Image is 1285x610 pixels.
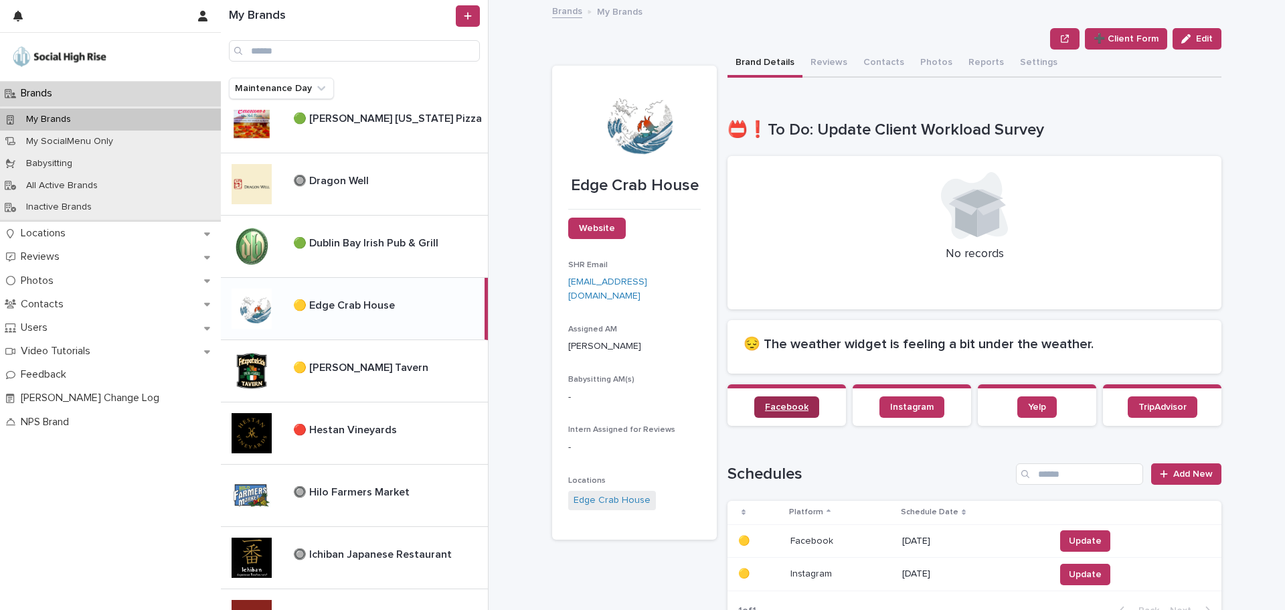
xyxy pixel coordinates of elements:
[879,396,944,418] a: Instagram
[568,477,606,485] span: Locations
[1085,28,1167,50] button: ➕ Client Form
[293,421,400,437] p: 🔴 Hestan Vineyards
[15,87,63,100] p: Brands
[1069,534,1102,548] span: Update
[579,224,615,233] span: Website
[1017,396,1057,418] a: Yelp
[221,465,488,527] a: 🔘 Hilo Farmers Market🔘 Hilo Farmers Market
[15,416,80,429] p: NPS Brand
[221,402,488,465] a: 🔴 Hestan Vineyards🔴 Hestan Vineyards
[293,483,412,499] p: 🔘 Hilo Farmers Market
[15,345,101,358] p: Video Tutorials
[15,250,70,263] p: Reviews
[568,339,701,354] p: [PERSON_NAME]
[568,426,675,434] span: Intern Assigned for Reviews
[1173,469,1213,479] span: Add New
[1012,50,1065,78] button: Settings
[11,44,108,70] img: o5DnuTxEQV6sW9jFYBBf
[568,325,617,333] span: Assigned AM
[15,368,77,381] p: Feedback
[1138,402,1187,412] span: TripAdvisor
[960,50,1012,78] button: Reports
[568,390,701,404] p: -
[229,40,480,62] input: Search
[802,50,855,78] button: Reviews
[1016,463,1143,485] input: Search
[568,277,647,301] a: [EMAIL_ADDRESS][DOMAIN_NAME]
[901,505,958,520] p: Schedule Date
[744,247,1205,262] p: No records
[754,396,819,418] a: Facebook
[727,121,1221,140] h1: 📛❗To Do: Update Client Workload Survey
[789,505,823,520] p: Platform
[15,114,82,125] p: My Brands
[293,110,485,125] p: 🟢 [PERSON_NAME] [US_STATE] Pizza
[15,392,170,404] p: [PERSON_NAME] Change Log
[229,9,453,23] h1: My Brands
[568,441,701,455] p: -
[765,402,808,412] span: Facebook
[890,402,934,412] span: Instagram
[902,568,1044,580] p: [DATE]
[552,3,582,18] a: Brands
[568,376,634,384] span: Babysitting AM(s)
[15,298,74,311] p: Contacts
[738,566,752,580] p: 🟡
[727,50,802,78] button: Brand Details
[1196,34,1213,44] span: Edit
[1060,530,1110,552] button: Update
[15,227,76,240] p: Locations
[221,153,488,216] a: 🔘 Dragon Well🔘 Dragon Well
[15,321,58,334] p: Users
[221,278,488,340] a: 🟡 Edge Crab House🟡 Edge Crab House
[15,180,108,192] p: All Active Brands
[293,172,371,187] p: 🔘 Dragon Well
[1094,32,1159,46] span: ➕ Client Form
[727,465,1011,484] h1: Schedules
[568,218,626,239] a: Website
[15,202,102,213] p: Inactive Brands
[568,176,701,196] p: Edge Crab House
[15,158,83,169] p: Babysitting
[727,524,1221,558] tr: 🟡🟡 FacebookFacebook [DATE]Update
[221,91,488,153] a: 🟢 [PERSON_NAME] [US_STATE] Pizza🟢 [PERSON_NAME] [US_STATE] Pizza
[221,216,488,278] a: 🟢 Dublin Bay Irish Pub & Grill🟢 Dublin Bay Irish Pub & Grill
[727,558,1221,591] tr: 🟡🟡 InstagramInstagram [DATE]Update
[1151,463,1221,485] a: Add New
[293,359,431,374] p: 🟡 [PERSON_NAME] Tavern
[744,336,1205,352] h2: 😔 The weather widget is feeling a bit under the weather.
[1128,396,1197,418] a: TripAdvisor
[902,536,1044,547] p: [DATE]
[1028,402,1046,412] span: Yelp
[293,546,454,561] p: 🔘 Ichiban Japanese Restaurant
[855,50,912,78] button: Contacts
[568,261,608,269] span: SHR Email
[1173,28,1221,50] button: Edit
[1060,564,1110,585] button: Update
[597,3,642,18] p: My Brands
[293,297,398,312] p: 🟡 Edge Crab House
[293,234,441,250] p: 🟢 Dublin Bay Irish Pub & Grill
[221,527,488,589] a: 🔘 Ichiban Japanese Restaurant🔘 Ichiban Japanese Restaurant
[1069,568,1102,581] span: Update
[790,566,835,580] p: Instagram
[15,136,124,147] p: My SocialMenu Only
[15,275,64,287] p: Photos
[574,493,651,508] a: Edge Crab House
[912,50,960,78] button: Photos
[790,533,836,547] p: Facebook
[738,533,752,547] p: 🟡
[221,340,488,402] a: 🟡 [PERSON_NAME] Tavern🟡 [PERSON_NAME] Tavern
[229,78,334,99] button: Maintenance Day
